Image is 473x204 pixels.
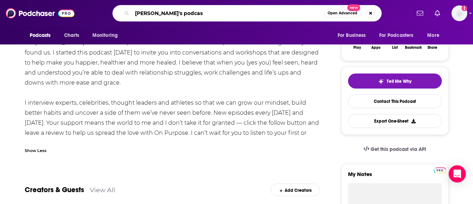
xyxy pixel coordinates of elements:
div: List [392,46,398,50]
a: Creators & Guests [25,185,84,194]
span: More [427,30,439,41]
a: Show notifications dropdown [414,7,426,19]
span: Logged in as kkade [452,5,467,21]
span: Charts [64,30,79,41]
label: My Notes [348,171,442,183]
div: Share [428,46,437,50]
img: Podchaser Pro [434,167,446,173]
button: open menu [87,29,127,42]
button: Show profile menu [452,5,467,21]
span: For Business [338,30,366,41]
button: Open AdvancedNew [324,9,361,18]
img: tell me why sparkle [378,79,384,84]
img: Podchaser - Follow, Share and Rate Podcasts [6,6,74,20]
button: open menu [333,29,375,42]
div: Open Intercom Messenger [449,165,466,182]
div: I’m [PERSON_NAME] host of On Purpose the worlds #1 Mental Health podcast and I’m so grateful you ... [25,38,320,148]
div: Play [353,46,361,50]
span: New [347,4,360,11]
img: User Profile [452,5,467,21]
button: Export One-Sheet [348,114,442,128]
input: Search podcasts, credits, & more... [132,8,324,19]
span: Monitoring [92,30,118,41]
span: Tell Me Why [387,79,411,84]
a: View All [90,186,115,194]
div: Add Creators [271,184,320,196]
span: Get this podcast via API [371,146,426,152]
button: tell me why sparkleTell Me Why [348,73,442,89]
div: Bookmark [405,46,422,50]
a: Charts [59,29,84,42]
span: For Podcasters [379,30,414,41]
a: Get this podcast via API [358,141,432,158]
div: Apps [371,46,381,50]
button: open menu [422,29,448,42]
button: open menu [375,29,424,42]
a: Contact This Podcast [348,94,442,108]
a: Pro website [434,166,446,173]
span: Open Advanced [328,11,357,15]
svg: Add a profile image [462,5,467,11]
span: Podcasts [30,30,51,41]
div: Search podcasts, credits, & more... [112,5,382,22]
a: Show notifications dropdown [432,7,443,19]
button: open menu [25,29,60,42]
